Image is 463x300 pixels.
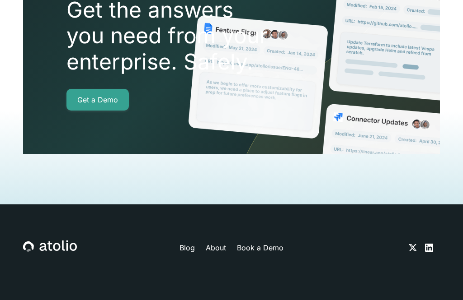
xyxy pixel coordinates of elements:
a: Blog [180,242,195,253]
a: About [206,242,226,253]
a: Book a Demo [237,242,283,253]
iframe: Chat Widget [418,257,463,300]
a: Get a Demo [66,89,129,111]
